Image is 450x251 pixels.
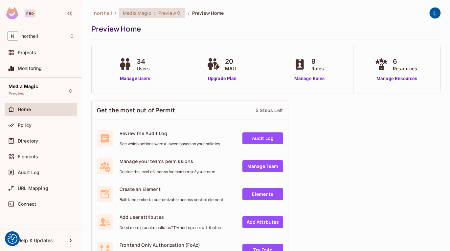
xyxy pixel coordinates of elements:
[18,170,39,175] span: Audit Log
[18,107,31,112] span: Home
[242,132,283,144] a: Audit Log
[225,57,236,66] span: 20
[120,214,221,220] span: Add user attributes
[6,7,18,19] img: SReyMgAAAABJRU5ErkJggg==
[373,75,420,82] a: Manage Resources
[393,57,417,66] span: 6
[188,10,190,16] li: /
[225,65,236,72] span: MAU
[242,216,283,228] a: Add Attrbutes
[192,10,224,16] span: Preview Home
[18,138,38,144] span: Directory
[430,8,440,18] img: Lorraine Bigmore
[120,225,221,230] span: Need more granular policies? Try adding user attributes
[311,65,324,72] span: Roles
[393,65,417,72] span: Resources
[18,66,42,71] span: Monitoring
[205,75,239,82] a: Upgrade Plan
[137,57,150,66] span: 34
[18,154,38,159] span: Elements
[94,10,112,16] span: the active workspace
[120,197,223,202] span: Build and embed a customizable access control element
[21,34,38,39] span: Workspace: northell
[311,57,324,66] span: 9
[123,10,151,16] span: Media Magic
[158,10,176,16] span: Preview
[117,75,153,82] a: Manage Users
[256,107,283,113] div: 5 Steps Left
[9,91,24,97] span: Preview
[120,158,215,164] span: Manage your teams permissions
[18,201,36,207] span: Connect
[137,65,150,72] span: Users
[7,31,18,41] span: N
[18,50,36,55] span: Projects
[97,106,175,114] span: Get the most out of Permit
[242,188,283,200] a: Elements
[25,10,35,17] div: Pro
[120,242,200,248] span: Frontend Only Authorization (FoAz)
[9,84,38,89] span: Media Magic
[242,160,283,172] a: Manage Team
[18,123,32,128] span: Policy
[18,186,48,191] span: URL Mapping
[8,234,17,244] img: Revisit consent button
[154,11,156,16] span: :
[120,141,220,147] span: See which actions were allowed based on your policies
[18,238,53,243] span: Help & Updates
[120,169,215,174] span: Decide the level of access for members of your team
[91,24,438,34] div: Preview Home
[8,234,17,244] button: Consent Preferences
[292,75,327,82] a: Manage Roles
[115,10,116,16] li: /
[120,130,220,136] span: Review the Audit Log
[120,186,223,192] span: Create an Element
